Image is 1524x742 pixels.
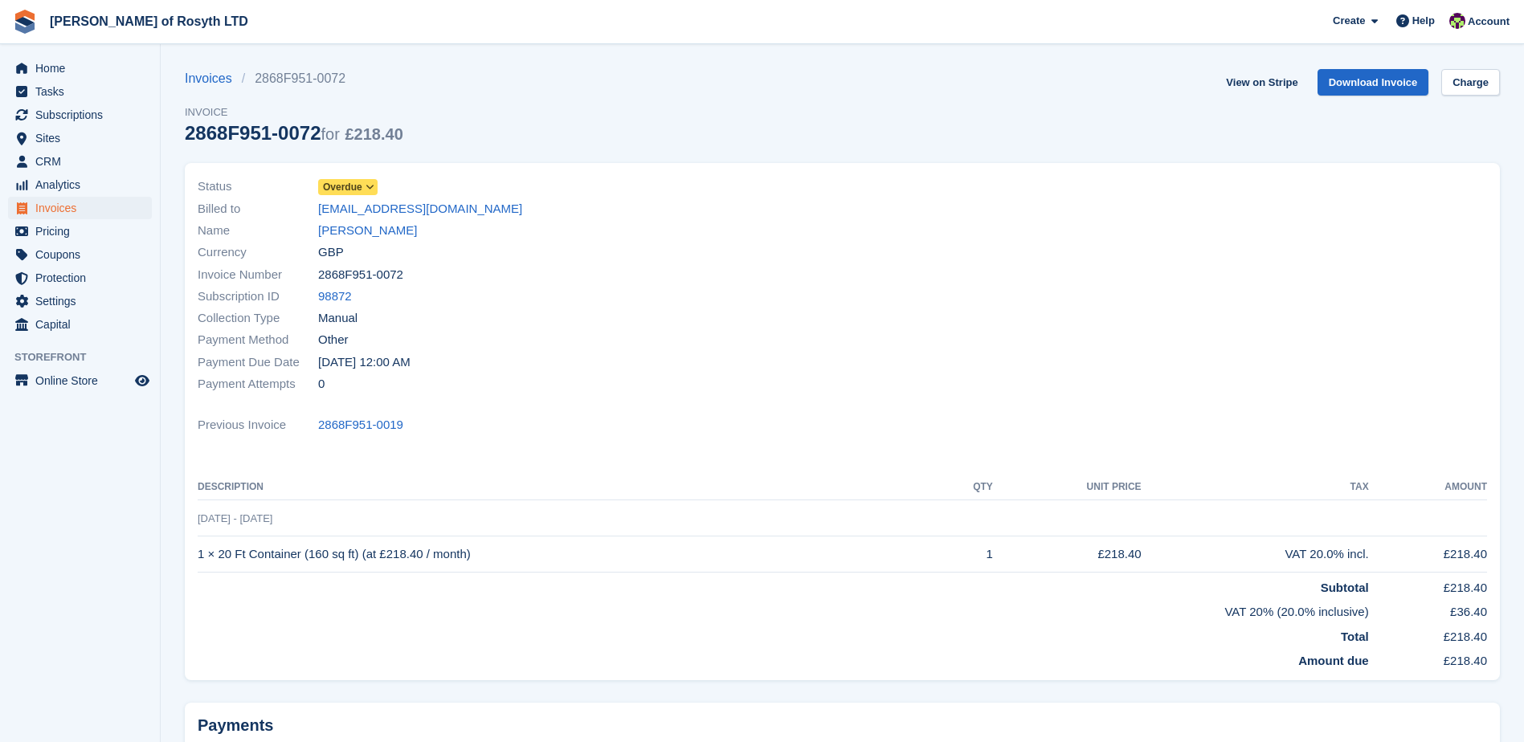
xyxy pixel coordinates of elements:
[318,353,411,372] time: 2025-09-01 23:00:00 UTC
[1441,69,1500,96] a: Charge
[198,331,318,349] span: Payment Method
[8,369,152,392] a: menu
[198,715,1487,736] h2: Payments
[8,267,152,289] a: menu
[993,536,1142,573] td: £218.40
[1369,622,1487,646] td: £218.40
[939,475,993,500] th: QTY
[8,313,152,336] a: menu
[939,536,993,573] td: 1
[198,200,318,218] span: Billed to
[185,122,403,144] div: 2868F951-0072
[35,369,132,392] span: Online Store
[8,197,152,219] a: menu
[318,331,349,349] span: Other
[8,173,152,196] a: menu
[35,150,132,173] span: CRM
[35,197,132,219] span: Invoices
[1318,69,1429,96] a: Download Invoice
[35,173,132,196] span: Analytics
[198,222,318,240] span: Name
[35,267,132,289] span: Protection
[8,127,152,149] a: menu
[185,69,403,88] nav: breadcrumbs
[318,243,344,262] span: GBP
[198,243,318,262] span: Currency
[133,371,152,390] a: Preview store
[8,243,152,266] a: menu
[8,220,152,243] a: menu
[323,180,362,194] span: Overdue
[318,266,403,284] span: 2868F951-0072
[35,80,132,103] span: Tasks
[35,127,132,149] span: Sites
[1369,572,1487,597] td: £218.40
[1333,13,1365,29] span: Create
[8,80,152,103] a: menu
[318,222,417,240] a: [PERSON_NAME]
[1341,630,1369,643] strong: Total
[993,475,1142,500] th: Unit Price
[1468,14,1510,30] span: Account
[1369,536,1487,573] td: £218.40
[13,10,37,34] img: stora-icon-8386f47178a22dfd0bd8f6a31ec36ba5ce8667c1dd55bd0f319d3a0aa187defe.svg
[318,309,358,328] span: Manual
[185,69,242,88] a: Invoices
[1321,581,1369,594] strong: Subtotal
[318,287,352,306] a: 98872
[198,536,939,573] td: 1 × 20 Ft Container (160 sq ft) (at £218.40 / month)
[345,125,403,143] span: £218.40
[318,177,378,196] a: Overdue
[198,375,318,393] span: Payment Attempts
[321,125,339,143] span: for
[198,512,272,524] span: [DATE] - [DATE]
[1449,13,1465,29] img: Nina Briggs
[198,287,318,306] span: Subscription ID
[318,416,403,434] a: 2868F951-0019
[1369,597,1487,622] td: £36.40
[35,243,132,266] span: Coupons
[8,150,152,173] a: menu
[198,177,318,196] span: Status
[14,349,160,365] span: Storefront
[318,375,325,393] span: 0
[198,416,318,434] span: Previous Invoice
[198,309,318,328] span: Collection Type
[198,475,939,500] th: Description
[35,104,132,126] span: Subscriptions
[43,8,255,35] a: [PERSON_NAME] of Rosyth LTD
[35,57,132,79] span: Home
[185,104,403,120] span: Invoice
[8,57,152,79] a: menu
[8,290,152,312] a: menu
[1142,545,1369,564] div: VAT 20.0% incl.
[35,313,132,336] span: Capital
[1412,13,1435,29] span: Help
[198,597,1369,622] td: VAT 20% (20.0% inclusive)
[198,266,318,284] span: Invoice Number
[1220,69,1304,96] a: View on Stripe
[35,220,132,243] span: Pricing
[1298,654,1369,667] strong: Amount due
[318,200,522,218] a: [EMAIL_ADDRESS][DOMAIN_NAME]
[1369,646,1487,671] td: £218.40
[1369,475,1487,500] th: Amount
[1142,475,1369,500] th: Tax
[198,353,318,372] span: Payment Due Date
[35,290,132,312] span: Settings
[8,104,152,126] a: menu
